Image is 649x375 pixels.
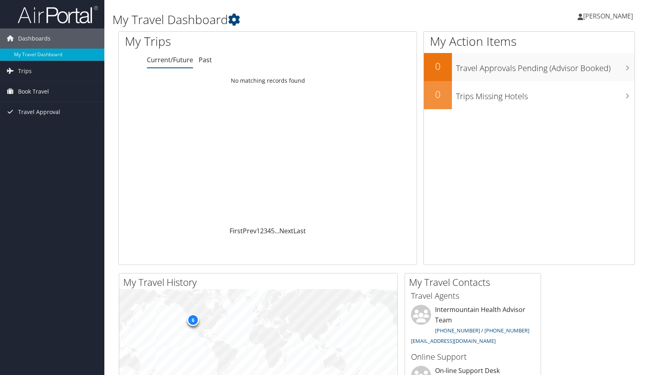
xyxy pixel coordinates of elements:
[456,87,635,102] h3: Trips Missing Hotels
[18,102,60,122] span: Travel Approval
[279,226,293,235] a: Next
[267,226,271,235] a: 4
[435,327,529,334] a: [PHONE_NUMBER] / [PHONE_NUMBER]
[424,88,452,101] h2: 0
[199,55,212,64] a: Past
[125,33,287,50] h1: My Trips
[187,314,199,326] div: 6
[112,11,465,28] h1: My Travel Dashboard
[119,73,417,88] td: No matching records found
[243,226,256,235] a: Prev
[578,4,641,28] a: [PERSON_NAME]
[411,351,535,363] h3: Online Support
[271,226,275,235] a: 5
[424,33,635,50] h1: My Action Items
[264,226,267,235] a: 3
[424,59,452,73] h2: 0
[18,82,49,102] span: Book Travel
[411,290,535,302] h3: Travel Agents
[123,275,397,289] h2: My Travel History
[583,12,633,20] span: [PERSON_NAME]
[18,61,32,81] span: Trips
[411,337,496,344] a: [EMAIL_ADDRESS][DOMAIN_NAME]
[293,226,306,235] a: Last
[256,226,260,235] a: 1
[147,55,193,64] a: Current/Future
[230,226,243,235] a: First
[407,305,539,348] li: Intermountain Health Advisor Team
[18,29,51,49] span: Dashboards
[424,81,635,109] a: 0Trips Missing Hotels
[275,226,279,235] span: …
[456,59,635,74] h3: Travel Approvals Pending (Advisor Booked)
[409,275,541,289] h2: My Travel Contacts
[424,53,635,81] a: 0Travel Approvals Pending (Advisor Booked)
[18,5,98,24] img: airportal-logo.png
[260,226,264,235] a: 2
